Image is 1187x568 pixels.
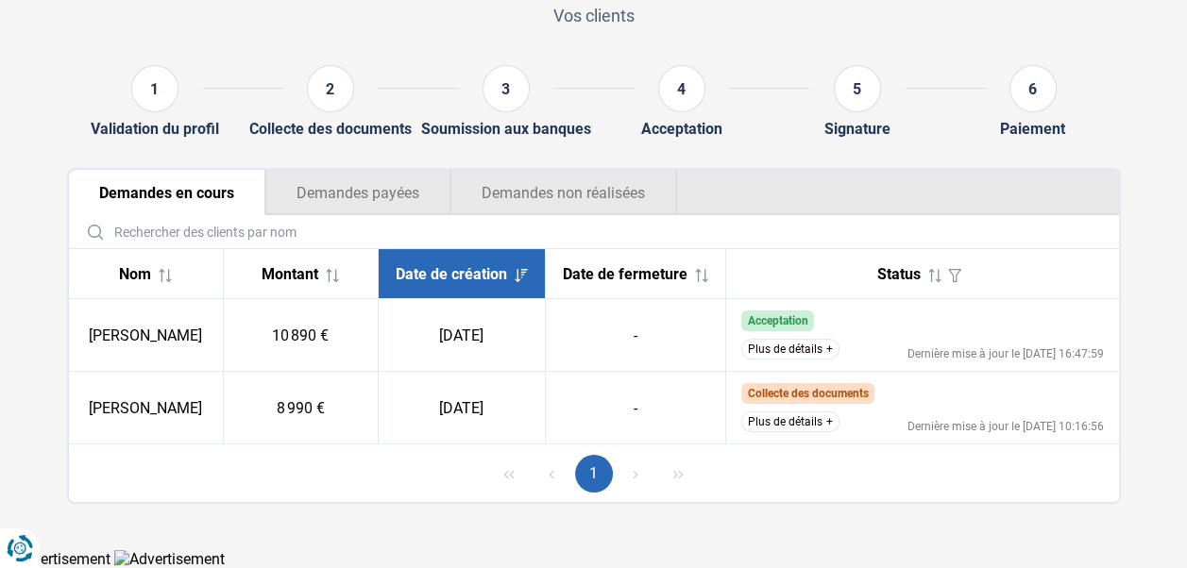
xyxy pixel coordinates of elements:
div: Soumission aux banques [421,120,591,138]
div: 5 [834,65,881,112]
div: Dernière mise à jour le [DATE] 16:47:59 [907,348,1104,359]
div: 3 [483,65,530,112]
input: Rechercher des clients par nom [76,215,1111,248]
td: [PERSON_NAME] [69,299,224,372]
td: 10 890 € [223,299,378,372]
button: Previous Page [533,455,570,493]
div: Collecte des documents [249,120,412,138]
button: Demandes payées [265,170,450,215]
span: Montant [262,265,318,283]
div: Dernière mise à jour le [DATE] 10:16:56 [907,421,1104,432]
span: Acceptation [747,314,807,327]
img: Advertisement [114,550,225,568]
td: [DATE] [378,299,545,372]
button: First Page [490,455,528,493]
button: Page 1 [575,455,613,493]
td: 8 990 € [223,372,378,444]
span: Date de création [396,265,507,283]
span: Nom [119,265,151,283]
span: Collecte des documents [747,387,868,400]
div: 4 [658,65,705,112]
td: [PERSON_NAME] [69,372,224,444]
div: 6 [1009,65,1057,112]
div: 1 [131,65,178,112]
button: Plus de détails [741,411,839,432]
span: Date de fermeture [563,265,687,283]
div: Validation du profil [91,120,219,138]
div: Signature [824,120,890,138]
div: Acceptation [641,120,722,138]
p: Vos clients [67,4,1121,27]
div: 2 [307,65,354,112]
button: Next Page [617,455,654,493]
button: Plus de détails [741,339,839,359]
span: Status [877,265,921,283]
button: Last Page [659,455,697,493]
td: - [545,299,725,372]
td: - [545,372,725,444]
div: Paiement [1000,120,1065,138]
td: [DATE] [378,372,545,444]
button: Demandes non réalisées [450,170,677,215]
button: Demandes en cours [69,170,265,215]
